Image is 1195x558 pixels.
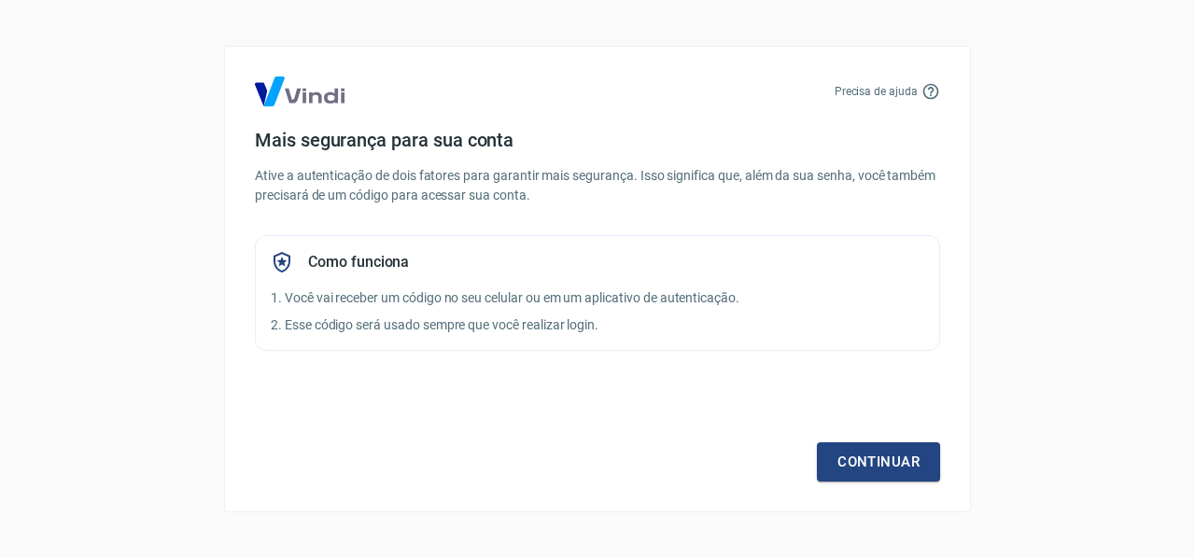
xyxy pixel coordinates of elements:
h5: Como funciona [308,253,409,272]
p: 2. Esse código será usado sempre que você realizar login. [271,315,924,335]
img: Logo Vind [255,77,344,106]
h4: Mais segurança para sua conta [255,129,940,151]
p: Precisa de ajuda [835,83,918,100]
p: 1. Você vai receber um código no seu celular ou em um aplicativo de autenticação. [271,288,924,308]
a: Continuar [817,442,940,481]
p: Ative a autenticação de dois fatores para garantir mais segurança. Isso significa que, além da su... [255,166,940,205]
